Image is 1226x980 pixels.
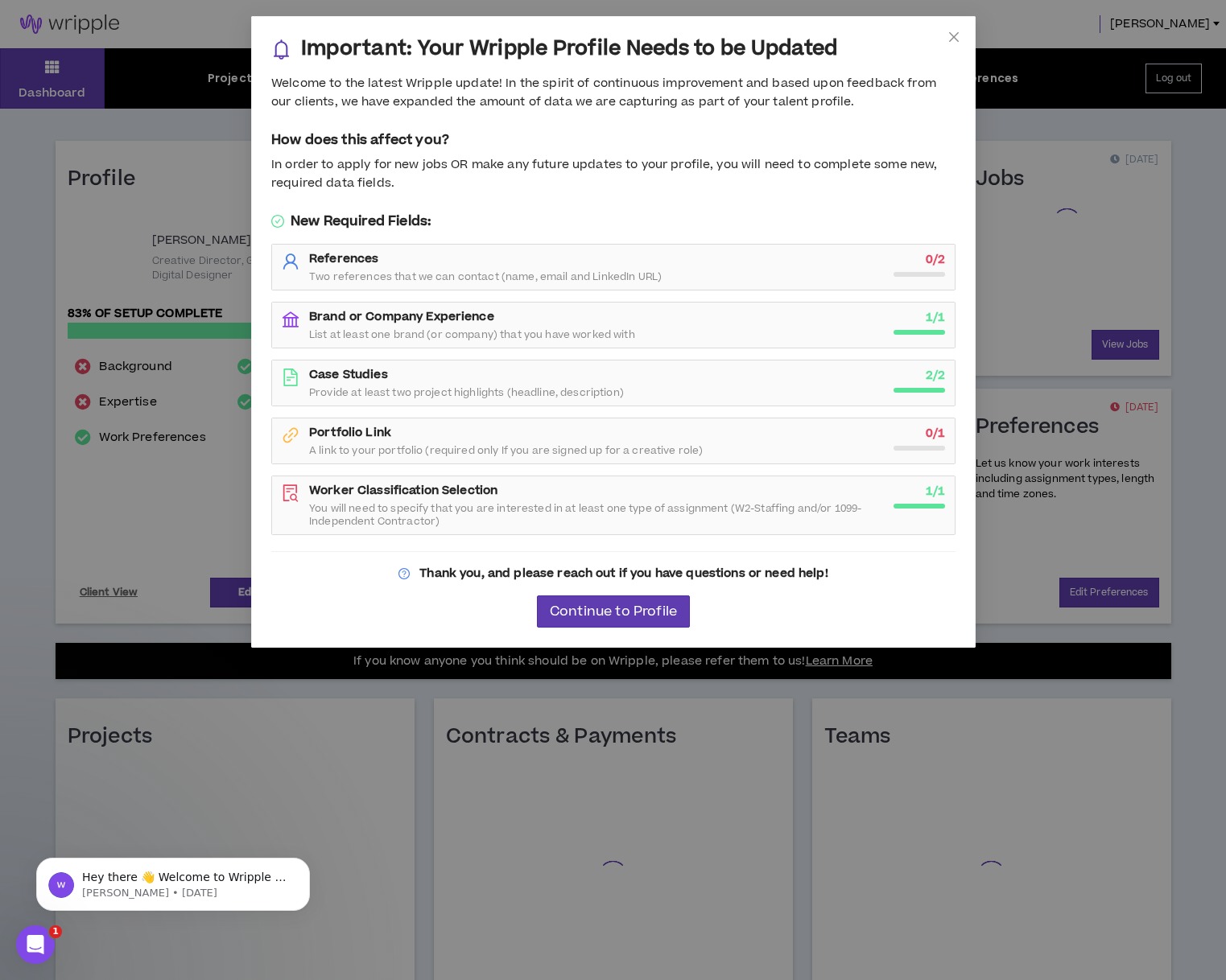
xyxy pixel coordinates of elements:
[932,16,976,60] button: Close
[309,424,391,441] strong: Portfolio Link
[925,309,944,326] strong: 1 / 1
[178,95,271,105] div: Keywords by Traffic
[160,93,173,106] img: tab_keywords_by_traffic_grey.svg
[309,502,884,528] span: You will need to specify that you are interested in at least one type of assignment (W2-Staffing ...
[925,483,944,500] strong: 1 / 1
[42,42,177,55] div: Domain: [DOMAIN_NAME]
[282,253,299,270] span: user
[309,482,497,499] strong: Worker Classification Selection
[947,31,960,43] span: close
[925,251,944,268] strong: 0 / 2
[271,39,291,60] span: bell
[282,369,299,386] span: file-text
[26,26,39,39] img: logo_orange.svg
[271,130,956,150] h5: How does this affect you?
[419,565,828,582] strong: Thank you, and please reach out if you have questions or need help!
[398,568,410,579] span: question-circle
[12,824,334,937] iframe: Intercom notifications message
[271,215,284,228] span: check-circle
[309,366,388,383] strong: Case Studies
[309,444,703,457] span: A link to your portfolio (required only If you are signed up for a creative role)
[925,367,944,384] strong: 2 / 2
[282,311,299,328] span: bank
[61,95,144,105] div: Domain Overview
[301,36,837,62] h3: Important: Your Wripple Profile Needs to be Updated
[271,212,956,231] h5: New Required Fields:
[309,250,378,267] strong: References
[536,595,689,628] button: Continue to Profile
[45,26,79,39] div: v 4.0.25
[271,75,956,111] div: Welcome to the latest Wripple update! In the spirit of continuous improvement and based upon feed...
[309,328,635,341] span: List at least one brand (or company) that you have worked with
[43,93,56,106] img: tab_domain_overview_orange.svg
[549,604,676,620] span: Continue to Profile
[925,425,944,442] strong: 0 / 1
[282,484,299,502] span: file-search
[309,386,624,399] span: Provide at least two project highlights (headline, description)
[282,426,299,444] span: link
[26,42,39,55] img: website_grey.svg
[309,308,494,325] strong: Brand or Company Experience
[271,156,956,192] div: In order to apply for new jobs OR make any future updates to your profile, you will need to compl...
[49,925,62,938] span: 1
[16,925,55,964] iframe: Intercom live chat
[309,270,662,283] span: Two references that we can contact (name, email and LinkedIn URL)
